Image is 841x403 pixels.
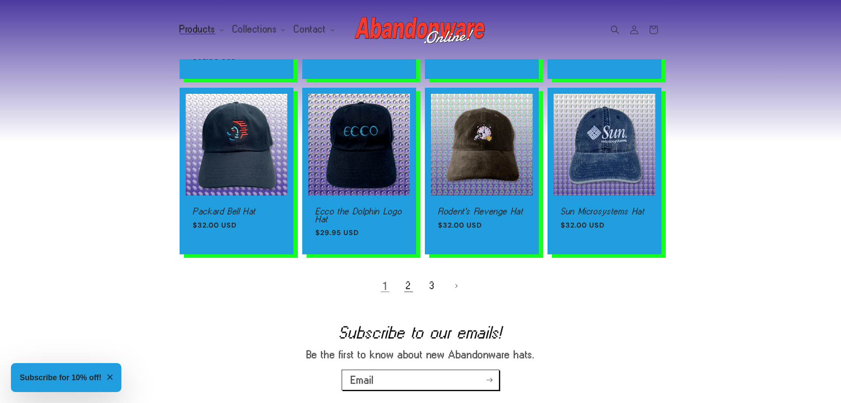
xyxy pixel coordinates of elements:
[180,276,661,296] nav: Pagination
[605,20,625,39] summary: Search
[315,207,403,223] a: Ecco the Dolphin Logo Hat
[355,12,486,47] img: Abandonware
[289,20,338,39] summary: Contact
[294,25,326,33] span: Contact
[438,207,526,215] a: Rodent's Revenge Hat
[480,370,499,390] button: Subscribe
[174,20,227,39] summary: Products
[233,25,277,33] span: Collections
[342,370,499,390] input: Email
[267,348,574,361] p: Be the first to know about new Abandonware hats.
[227,20,289,39] summary: Collections
[375,276,395,296] a: Page 1
[39,325,802,339] h2: Subscribe to our emails!
[446,276,466,296] a: Next page
[423,276,442,296] a: Page 3
[352,9,490,50] a: Abandonware
[399,276,418,296] a: Page 2
[180,25,216,33] span: Products
[193,207,280,215] a: Packard Bell Hat
[561,207,648,215] a: Sun Microsystems Hat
